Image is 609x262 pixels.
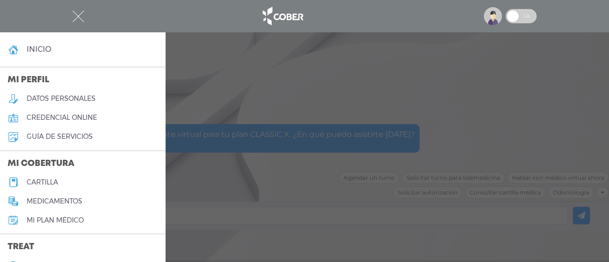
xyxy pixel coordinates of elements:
img: profile-placeholder.svg [484,7,502,25]
h5: cartilla [27,178,58,186]
h4: inicio [27,45,51,54]
h5: guía de servicios [27,133,93,141]
h5: Mi plan médico [27,216,84,224]
img: Cober_menu-close-white.svg [72,10,84,22]
h5: medicamentos [27,197,82,205]
h5: credencial online [27,114,97,122]
img: logo_cober_home-white.png [257,5,307,28]
h5: datos personales [27,95,96,103]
